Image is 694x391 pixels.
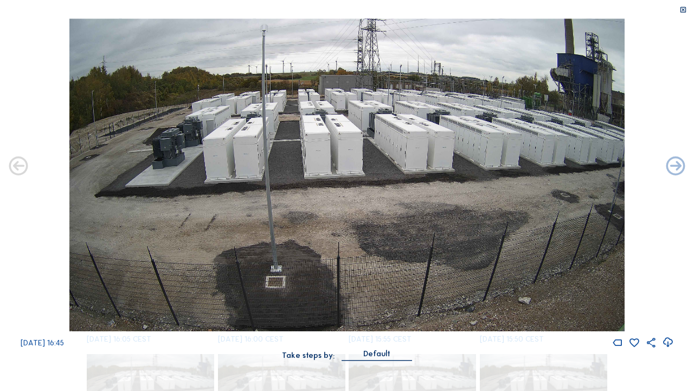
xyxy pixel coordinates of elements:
[363,349,390,359] div: Default
[664,155,687,178] i: Back
[282,352,335,360] div: Take steps by:
[342,349,413,361] div: Default
[69,18,625,331] img: Image
[21,338,64,348] span: [DATE] 16:45
[7,155,30,178] i: Forward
